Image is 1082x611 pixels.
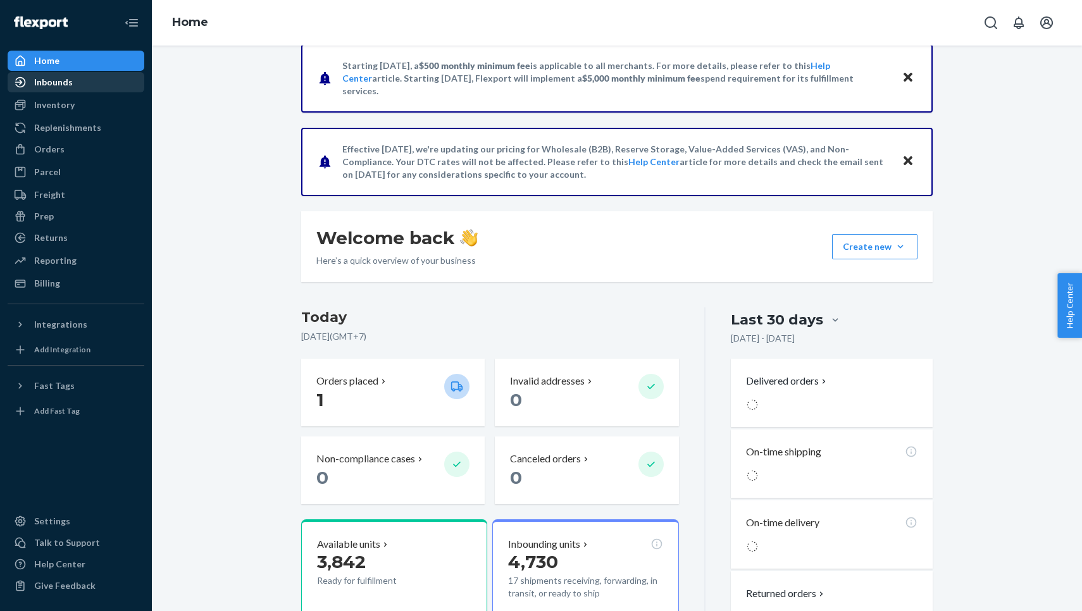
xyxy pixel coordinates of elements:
button: Integrations [8,314,144,335]
a: Help Center [628,156,680,167]
button: Open notifications [1006,10,1031,35]
h1: Welcome back [316,226,478,249]
img: Flexport logo [14,16,68,29]
div: Orders [34,143,65,156]
button: Create new [832,234,917,259]
button: Returned orders [746,586,826,601]
p: Orders placed [316,374,378,388]
p: Ready for fulfillment [317,574,434,587]
div: Inbounds [34,76,73,89]
button: Close Navigation [119,10,144,35]
div: Parcel [34,166,61,178]
p: On-time shipping [746,445,821,459]
div: Freight [34,188,65,201]
a: Talk to Support [8,533,144,553]
div: Integrations [34,318,87,331]
span: 3,842 [317,551,366,572]
p: Inbounding units [508,537,580,552]
div: Add Integration [34,344,90,355]
div: Help Center [34,558,85,571]
div: Returns [34,231,68,244]
span: $5,000 monthly minimum fee [582,73,700,83]
a: Inventory [8,95,144,115]
button: Invalid addresses 0 [495,359,678,426]
p: Non-compliance cases [316,452,415,466]
button: Close [900,152,916,171]
button: Open Search Box [978,10,1004,35]
div: Last 30 days [731,310,823,330]
div: Replenishments [34,121,101,134]
a: Parcel [8,162,144,182]
button: Fast Tags [8,376,144,396]
a: Add Fast Tag [8,401,144,421]
a: Settings [8,511,144,531]
button: Open account menu [1034,10,1059,35]
div: Reporting [34,254,77,267]
p: 17 shipments receiving, forwarding, in transit, or ready to ship [508,574,662,600]
div: Settings [34,515,70,528]
div: Fast Tags [34,380,75,392]
p: Available units [317,537,380,552]
span: 0 [316,467,328,488]
p: [DATE] ( GMT+7 ) [301,330,679,343]
p: [DATE] - [DATE] [731,332,795,345]
a: Home [172,15,208,29]
p: Canceled orders [510,452,581,466]
span: 1 [316,389,324,410]
span: $500 monthly minimum fee [419,60,530,71]
p: On-time delivery [746,515,819,530]
div: Billing [34,277,60,290]
div: Add Fast Tag [34,405,80,416]
a: Add Integration [8,340,144,360]
button: Non-compliance cases 0 [301,436,485,504]
a: Help Center [8,554,144,574]
button: Close [900,69,916,87]
h3: Today [301,307,679,328]
div: Home [34,54,59,67]
a: Reporting [8,250,144,271]
span: 0 [510,467,522,488]
p: Starting [DATE], a is applicable to all merchants. For more details, please refer to this article... [342,59,890,97]
span: 4,730 [508,551,558,572]
span: 0 [510,389,522,410]
a: Freight [8,185,144,205]
ol: breadcrumbs [162,4,218,41]
a: Orders [8,139,144,159]
div: Give Feedback [34,579,96,592]
button: Canceled orders 0 [495,436,678,504]
div: Talk to Support [34,536,100,549]
a: Prep [8,206,144,226]
img: hand-wave emoji [460,229,478,247]
a: Replenishments [8,118,144,138]
button: Orders placed 1 [301,359,485,426]
a: Returns [8,228,144,248]
button: Help Center [1057,273,1082,338]
a: Inbounds [8,72,144,92]
a: Home [8,51,144,71]
a: Billing [8,273,144,293]
button: Give Feedback [8,576,144,596]
p: Invalid addresses [510,374,585,388]
p: Here’s a quick overview of your business [316,254,478,267]
div: Inventory [34,99,75,111]
button: Delivered orders [746,374,829,388]
div: Prep [34,210,54,223]
p: Effective [DATE], we're updating our pricing for Wholesale (B2B), Reserve Storage, Value-Added Se... [342,143,890,181]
